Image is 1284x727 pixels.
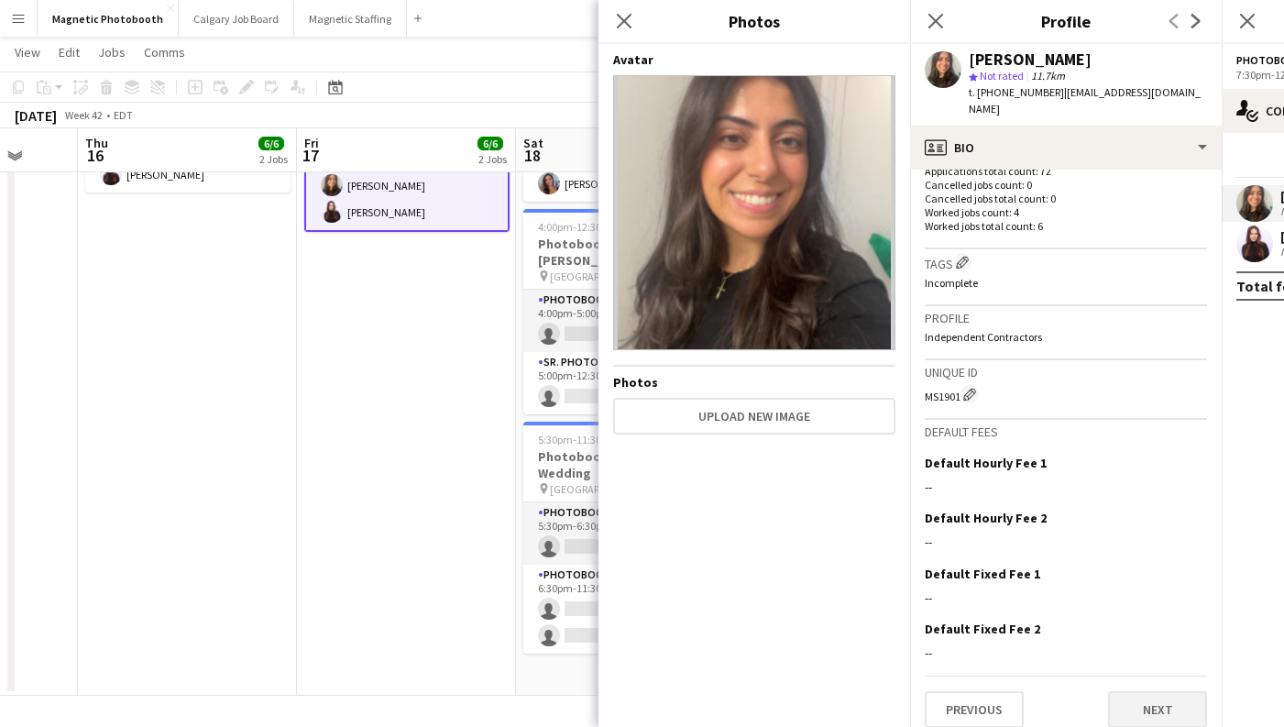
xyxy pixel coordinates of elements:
[523,448,729,481] h3: Photobooth: 515 Co. Wedding
[523,209,729,414] app-job-card: 4:00pm-12:30am (8h30m) (Sun)0/2Photobooth: Idea [PERSON_NAME] 3259 [GEOGRAPHIC_DATA]2 RolesPhotob...
[15,44,40,61] span: View
[523,236,729,269] h3: Photobooth: Idea [PERSON_NAME] 3259
[15,106,57,125] div: [DATE]
[925,330,1207,344] p: Independent Contractors
[925,566,1040,582] h3: Default Fixed Fee 1
[550,270,651,283] span: [GEOGRAPHIC_DATA]
[478,152,507,166] div: 2 Jobs
[538,220,687,234] span: 4:00pm-12:30am (8h30m) (Sun)
[59,44,80,61] span: Edit
[925,510,1047,526] h3: Default Hourly Fee 2
[38,1,179,37] button: Magnetic Photobooth
[980,69,1024,83] span: Not rated
[523,352,729,414] app-card-role: Sr. Photobooth Attendant1A0/15:00pm-12:30am (7h30m)
[259,152,288,166] div: 2 Jobs
[60,108,106,122] span: Week 42
[910,9,1222,33] h3: Profile
[925,644,1207,661] div: --
[925,219,1207,233] p: Worked jobs total count: 6
[925,178,1207,192] p: Cancelled jobs count: 0
[82,145,108,166] span: 16
[925,385,1207,403] div: MS1901
[925,310,1207,326] h3: Profile
[925,424,1207,440] h3: Default fees
[969,85,1064,99] span: t. [PHONE_NUMBER]
[925,205,1207,219] p: Worked jobs count: 4
[304,139,510,232] app-card-role: Photobooth Attendant2/27:30pm-12:30am (5h)[PERSON_NAME][PERSON_NAME]
[598,9,910,33] h3: Photos
[925,479,1207,495] div: --
[51,40,87,64] a: Edit
[925,192,1207,205] p: Cancelled jobs total count: 0
[523,565,729,654] app-card-role: Photobooth Attendant0/26:30pm-11:30pm (5h)
[137,40,192,64] a: Comms
[7,40,48,64] a: View
[910,126,1222,170] div: Bio
[91,40,133,64] a: Jobs
[523,290,729,352] app-card-role: Photobooth Handler Pick-Up/Drop-Off1A0/14:00pm-5:00pm (1h)
[550,482,651,496] span: [GEOGRAPHIC_DATA]
[925,455,1047,471] h3: Default Hourly Fee 1
[969,85,1201,116] span: | [EMAIL_ADDRESS][DOMAIN_NAME]
[523,135,543,151] span: Sat
[538,433,638,446] span: 5:30pm-11:30pm (6h)
[98,44,126,61] span: Jobs
[85,135,108,151] span: Thu
[114,108,133,122] div: EDT
[613,51,895,68] h4: Avatar
[294,1,407,37] button: Magnetic Staffing
[304,135,319,151] span: Fri
[523,502,729,565] app-card-role: Photobooth Handler Pick-Up/Drop-Off0/15:30pm-6:30pm (1h)
[925,589,1207,606] div: --
[925,276,1207,290] p: Incomplete
[613,374,895,391] h4: Photos
[523,422,729,654] app-job-card: 5:30pm-11:30pm (6h)0/3Photobooth: 515 Co. Wedding [GEOGRAPHIC_DATA]2 RolesPhotobooth Handler Pick...
[1027,69,1069,83] span: 11.7km
[925,621,1040,637] h3: Default Fixed Fee 2
[477,137,503,150] span: 6/6
[613,75,895,350] img: Crew avatar
[613,398,895,435] button: Upload new image
[521,145,543,166] span: 18
[302,145,319,166] span: 17
[925,534,1207,550] div: --
[969,51,1092,68] div: [PERSON_NAME]
[925,364,1207,380] h3: Unique ID
[925,253,1207,272] h3: Tags
[144,44,185,61] span: Comms
[925,164,1207,178] p: Applications total count: 72
[179,1,294,37] button: Calgary Job Board
[258,137,284,150] span: 6/6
